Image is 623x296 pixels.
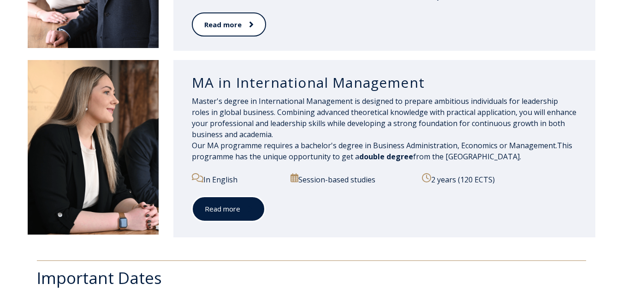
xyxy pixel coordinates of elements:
img: DSC_1907 [28,60,159,235]
h3: MA in International Management [192,74,577,91]
p: In English [192,173,281,185]
a: Read more [192,12,266,37]
p: 2 years (120 ECTS) [422,173,577,185]
span: Important Dates [37,267,162,289]
span: Our MA programme requires a bachelor's degree in Business Administration, Economics or Management. [192,140,557,151]
span: This programme has the unique opportunity to get a from the [GEOGRAPHIC_DATA]. [192,140,572,162]
a: Read more [192,196,265,222]
span: double degree [359,151,413,162]
p: Session-based studies [291,173,412,185]
span: Master's degree in International Management is designed to prepare ambitious individuals for lead... [192,96,576,139]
